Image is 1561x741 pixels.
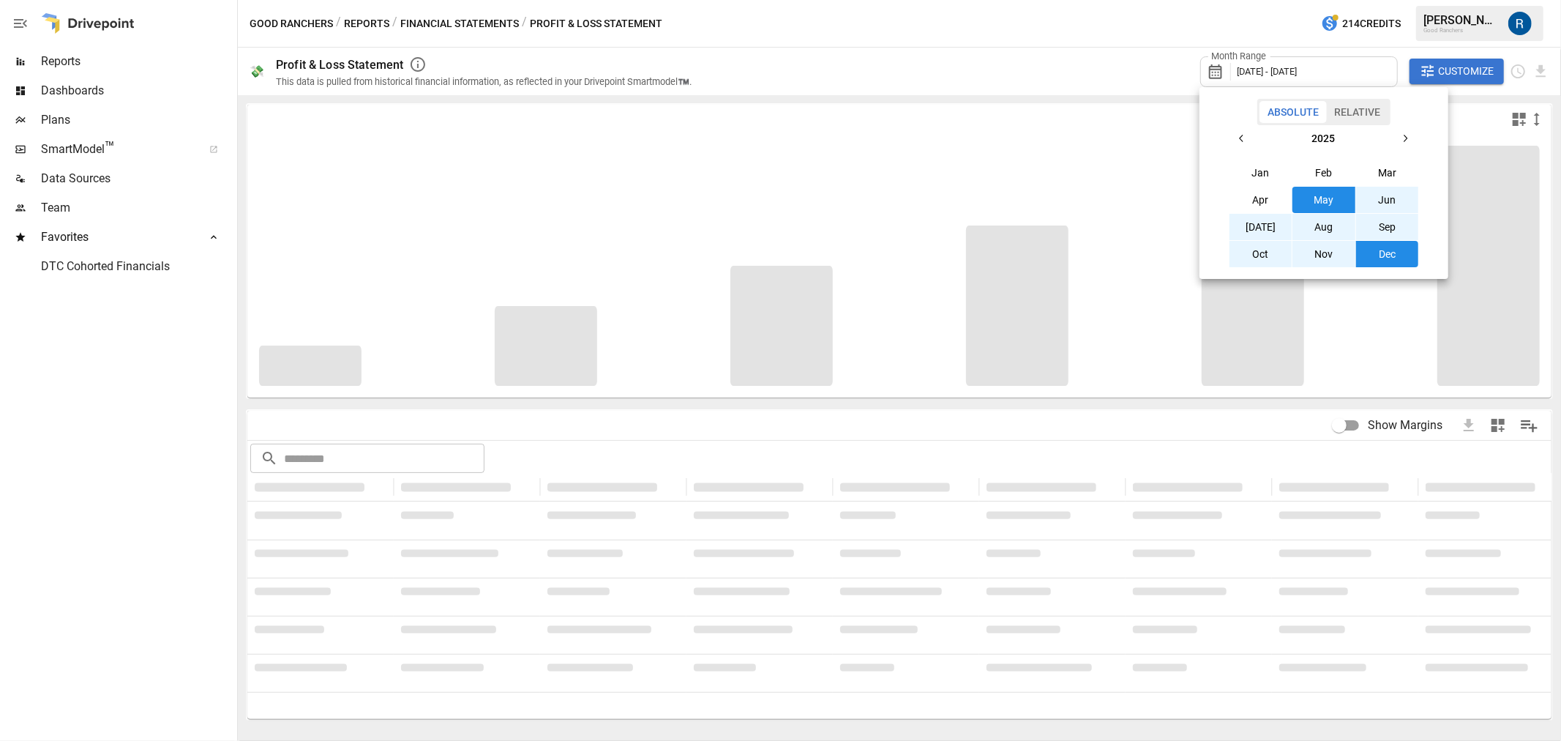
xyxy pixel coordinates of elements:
button: Jun [1356,187,1419,213]
button: Apr [1229,187,1292,213]
button: Feb [1292,160,1355,186]
button: 2025 [1255,125,1392,152]
button: Oct [1229,241,1292,267]
button: Dec [1356,241,1419,267]
button: Sep [1356,214,1419,240]
button: Relative [1326,101,1388,123]
button: Nov [1292,241,1355,267]
button: [DATE] [1229,214,1292,240]
button: Mar [1356,160,1419,186]
button: Absolute [1259,101,1327,123]
button: May [1292,187,1355,213]
button: Jan [1229,160,1292,186]
button: Aug [1292,214,1355,240]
